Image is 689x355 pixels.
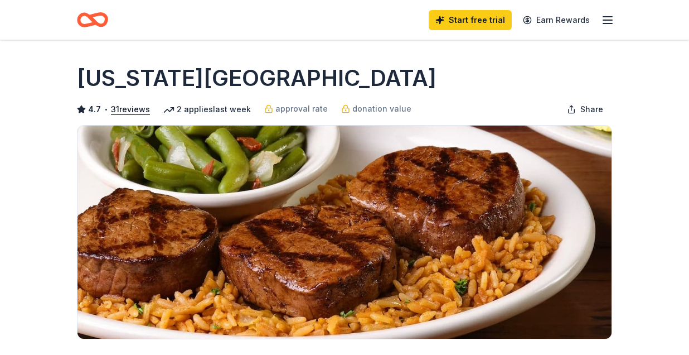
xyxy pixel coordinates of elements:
a: donation value [341,102,411,116]
span: approval rate [275,102,328,116]
button: 31reviews [111,103,150,116]
img: Image for Texas Roadhouse [77,126,612,339]
span: 4.7 [88,103,101,116]
a: approval rate [264,102,328,116]
span: donation value [352,102,411,116]
a: Home [77,7,108,33]
span: Share [580,103,603,116]
div: 2 applies last week [163,103,251,116]
span: • [104,105,108,114]
h1: [US_STATE][GEOGRAPHIC_DATA] [77,63,436,94]
a: Earn Rewards [516,10,596,30]
button: Share [558,98,612,121]
a: Start free trial [429,10,512,30]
